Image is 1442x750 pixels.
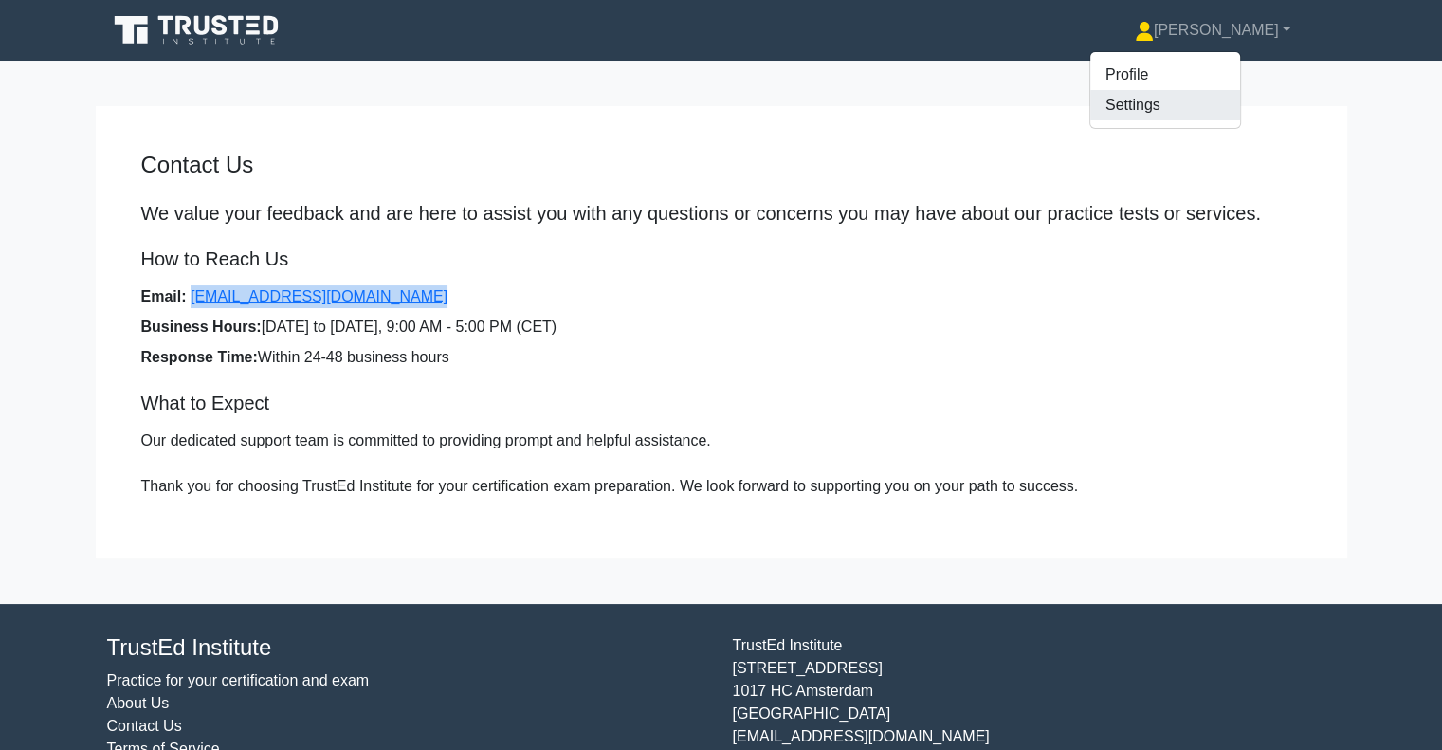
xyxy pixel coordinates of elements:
h4: TrustEd Institute [107,634,710,662]
p: We value your feedback and are here to assist you with any questions or concerns you may have abo... [141,202,1302,225]
a: Practice for your certification and exam [107,672,370,688]
ul: [PERSON_NAME] [1089,51,1241,129]
strong: Response Time: [141,349,258,365]
strong: Email: [141,288,187,304]
h5: What to Expect [141,392,1302,414]
strong: Business Hours: [141,319,262,335]
a: About Us [107,695,170,711]
a: Settings [1090,90,1240,120]
h5: How to Reach Us [141,247,1302,270]
h4: Contact Us [141,152,1302,179]
p: Thank you for choosing TrustEd Institute for your certification exam preparation. We look forward... [141,475,1302,498]
p: Our dedicated support team is committed to providing prompt and helpful assistance. [141,430,1302,452]
a: Contact Us [107,718,182,734]
li: Within 24-48 business hours [141,346,1302,369]
li: [DATE] to [DATE], 9:00 AM - 5:00 PM (CET) [141,316,1302,338]
a: [EMAIL_ADDRESS][DOMAIN_NAME] [191,288,447,304]
a: [PERSON_NAME] [1089,11,1336,49]
a: Profile [1090,60,1240,90]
